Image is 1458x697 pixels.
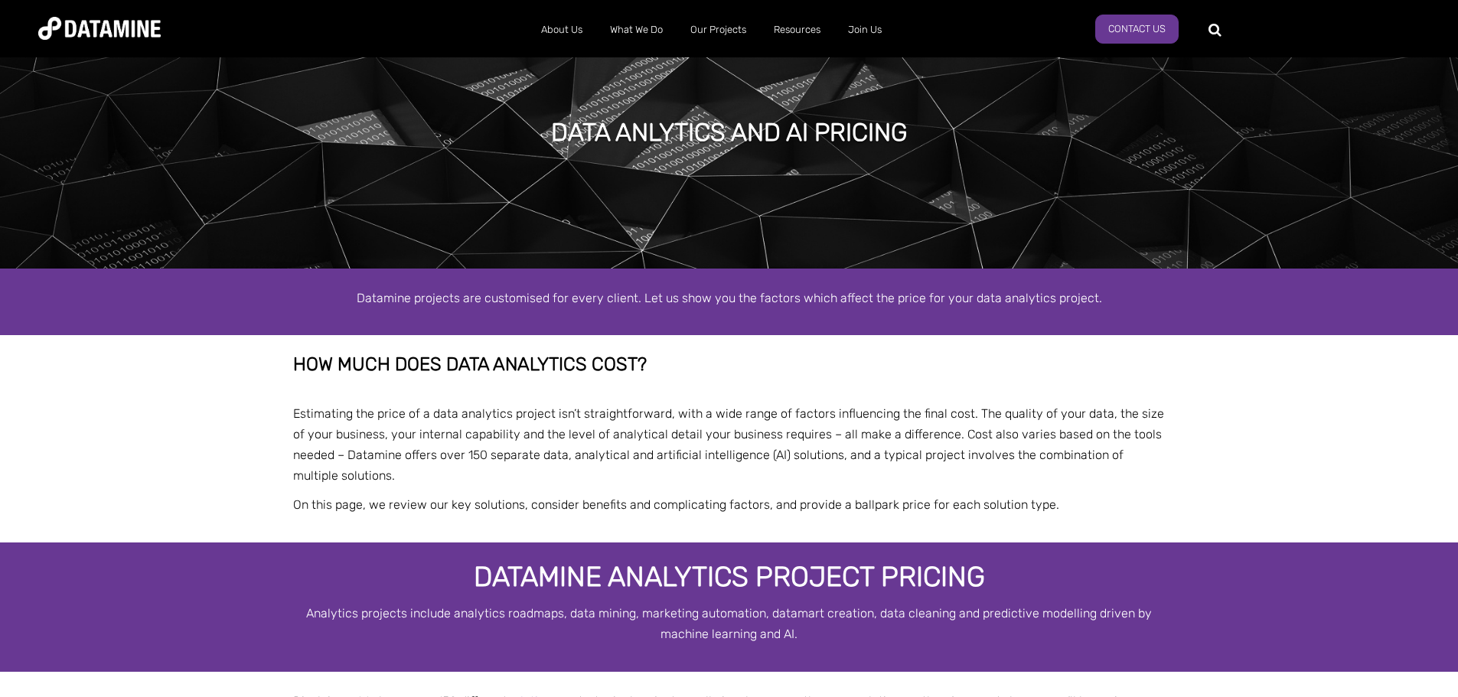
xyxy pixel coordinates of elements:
a: Contact Us [1095,15,1179,44]
a: About Us [527,10,596,50]
h1: Data anlytics and AI pricing [551,116,907,149]
p: Datamine projects are customised for every client. Let us show you the factors which affect the p... [293,288,1166,308]
a: Join Us [834,10,895,50]
span: How much does data analytics cost? [293,353,647,375]
img: Datamine [38,17,161,40]
a: Resources [760,10,834,50]
h3: Datamine Analytics Project Pricing [293,562,1166,592]
span: Estimating the price of a data analytics project isn’t straightforward, with a wide range of fact... [293,406,1164,484]
a: What We Do [596,10,677,50]
p: Analytics projects include analytics roadmaps, data mining, marketing automation, datamart creati... [293,603,1166,644]
a: Our Projects [677,10,760,50]
span: On this page, we review our key solutions, consider benefits and complicating factors, and provid... [293,497,1059,512]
